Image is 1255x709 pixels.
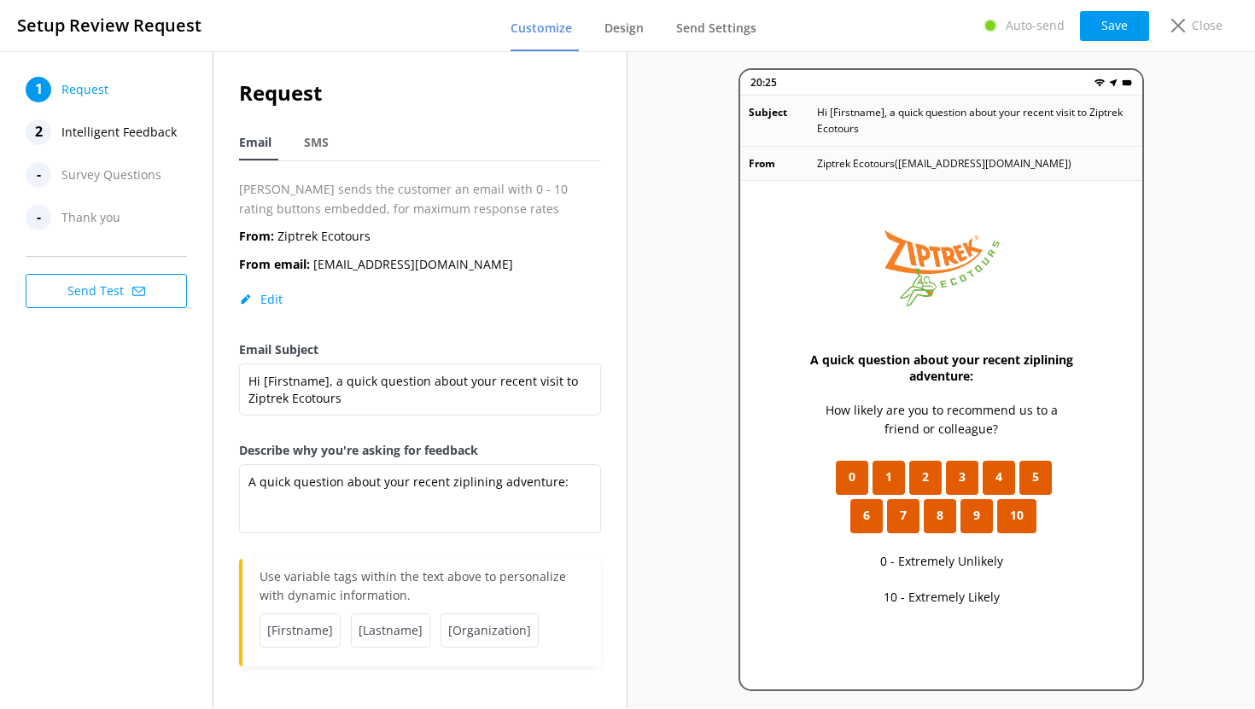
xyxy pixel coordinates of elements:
[1080,11,1149,41] button: Save
[995,468,1002,486] span: 4
[239,77,601,109] h2: Request
[239,340,601,359] label: Email Subject
[884,588,1000,607] p: 10 - Extremely Likely
[239,180,601,218] p: [PERSON_NAME] sends the customer an email with 0 - 10 rating buttons embedded, for maximum respon...
[1010,506,1024,525] span: 10
[1108,78,1118,88] img: near-me.png
[239,227,371,246] p: Ziptrek Ecotours
[260,613,341,648] span: [Firstname]
[749,104,817,137] p: Subject
[863,506,870,525] span: 6
[1122,78,1132,88] img: battery.png
[61,77,108,102] span: Request
[808,401,1074,439] p: How likely are you to recommend us to a friend or colleague?
[750,74,777,90] p: 20:25
[26,274,187,308] button: Send Test
[239,255,513,274] p: [EMAIL_ADDRESS][DOMAIN_NAME]
[61,162,161,188] span: Survey Questions
[239,363,601,416] textarea: Hi [Firstname], a quick question about your recent visit to Ziptrek Ecotours
[1192,16,1223,35] p: Close
[604,20,644,37] span: Design
[26,119,51,145] div: 2
[1032,468,1039,486] span: 5
[880,552,1003,571] p: 0 - Extremely Unlikely
[239,256,310,272] b: From email:
[441,613,539,648] span: [Organization]
[817,104,1134,137] p: Hi [Firstname], a quick question about your recent visit to Ziptrek Ecotours
[511,20,572,37] span: Customize
[17,12,201,39] h3: Setup Review Request
[973,506,980,525] span: 9
[239,441,601,460] label: Describe why you're asking for feedback
[676,20,756,37] span: Send Settings
[749,155,817,171] p: From
[351,613,430,648] span: [Lastname]
[849,468,855,486] span: 0
[866,215,1017,317] img: 40-1614892838.png
[885,468,892,486] span: 1
[1094,78,1105,88] img: wifi.png
[1006,16,1065,35] p: Auto-send
[239,134,271,151] span: Email
[260,567,584,613] p: Use variable tags within the text above to personalize with dynamic information.
[304,134,329,151] span: SMS
[900,506,907,525] span: 7
[239,291,283,308] button: Edit
[922,468,929,486] span: 2
[959,468,966,486] span: 3
[26,205,51,230] div: -
[239,228,274,244] b: From:
[808,352,1074,384] h3: A quick question about your recent ziplining adventure:
[26,162,51,188] div: -
[61,205,120,230] span: Thank you
[61,119,177,145] span: Intelligent Feedback
[26,77,51,102] div: 1
[937,506,943,525] span: 8
[239,464,601,533] textarea: A quick question about your recent ziplining adventure:
[817,155,1071,171] p: Ziptrek Ecotours ( [EMAIL_ADDRESS][DOMAIN_NAME] )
